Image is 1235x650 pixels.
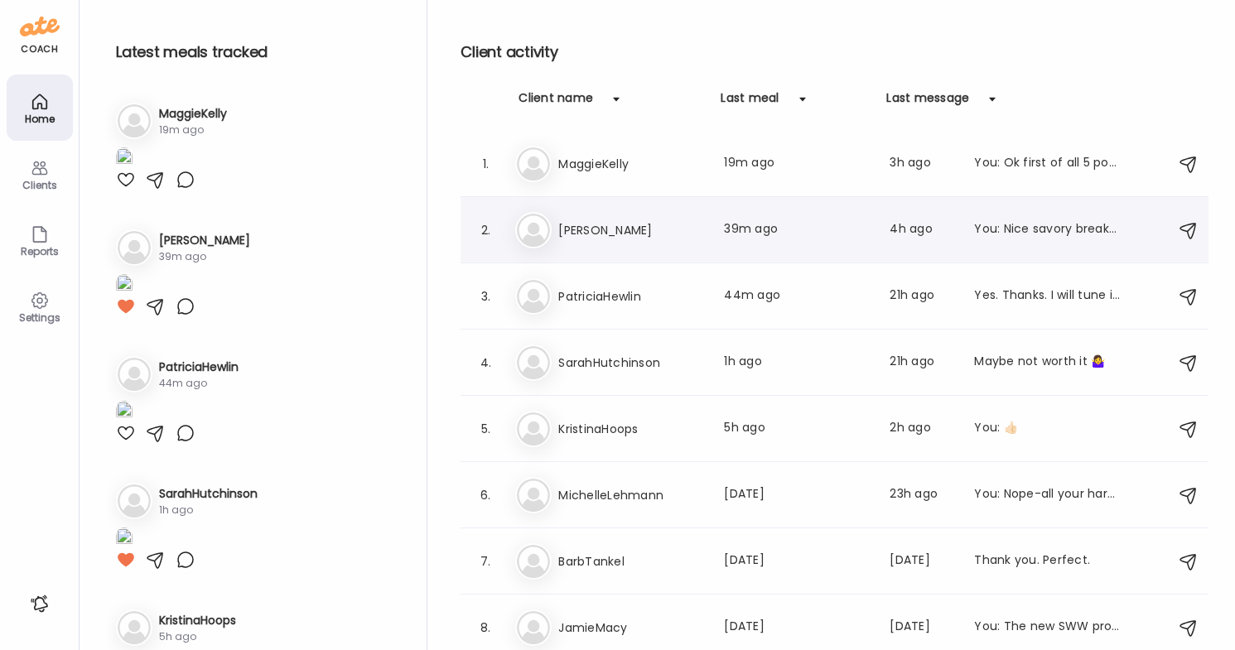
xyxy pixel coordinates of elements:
[558,419,704,439] h3: KristinaHoops
[159,249,250,264] div: 39m ago
[974,419,1120,439] div: You: 👍🏻
[475,353,495,373] div: 4.
[558,154,704,174] h3: MaggieKelly
[517,479,550,512] img: bg-avatar-default.svg
[475,618,495,638] div: 8.
[517,147,550,181] img: bg-avatar-default.svg
[116,40,400,65] h2: Latest meals tracked
[517,346,550,379] img: bg-avatar-default.svg
[724,353,870,373] div: 1h ago
[475,220,495,240] div: 2.
[724,419,870,439] div: 5h ago
[558,618,704,638] h3: JamieMacy
[517,412,550,445] img: bg-avatar-default.svg
[10,180,70,190] div: Clients
[118,104,151,137] img: bg-avatar-default.svg
[721,89,779,116] div: Last meal
[461,40,1208,65] h2: Client activity
[159,359,239,376] h3: PatriciaHewlin
[475,419,495,439] div: 5.
[517,545,550,578] img: bg-avatar-default.svg
[10,246,70,257] div: Reports
[118,484,151,518] img: bg-avatar-default.svg
[517,280,550,313] img: bg-avatar-default.svg
[118,358,151,391] img: bg-avatar-default.svg
[159,105,227,123] h3: MaggieKelly
[475,485,495,505] div: 6.
[724,618,870,638] div: [DATE]
[118,231,151,264] img: bg-avatar-default.svg
[558,220,704,240] h3: [PERSON_NAME]
[890,551,954,571] div: [DATE]
[116,147,133,170] img: images%2FnR0t7EISuYYMJDOB54ce2c9HOZI3%2FW8zqNOKnpvo1VHunKR0o%2FAQbs5k7gAsUtnrHS394G_1080
[159,612,236,629] h3: KristinaHoops
[558,485,704,505] h3: MichelleLehmann
[890,419,954,439] div: 2h ago
[724,485,870,505] div: [DATE]
[475,551,495,571] div: 7.
[974,551,1120,571] div: Thank you. Perfect.
[10,113,70,124] div: Home
[519,89,593,116] div: Client name
[974,485,1120,505] div: You: Nope-all your hard work! Keep it up!
[475,286,495,306] div: 3.
[558,551,704,571] h3: BarbTankel
[886,89,969,116] div: Last message
[890,220,954,240] div: 4h ago
[159,503,258,518] div: 1h ago
[10,312,70,323] div: Settings
[558,286,704,306] h3: PatriciaHewlin
[890,154,954,174] div: 3h ago
[116,274,133,296] img: images%2FjdQOPJFAitdIgzzQ9nFQSI0PpUq1%2FSklLhtbJxJK8tpk5qRrR%2FPK74KOCJ95eHhx3lJl9d_1080
[890,485,954,505] div: 23h ago
[890,286,954,306] div: 21h ago
[21,42,58,56] div: coach
[517,611,550,644] img: bg-avatar-default.svg
[974,154,1120,174] div: You: Ok first of all 5 pounds is amazing [DATE]! Think about it, it's more than a pound a week! A...
[724,154,870,174] div: 19m ago
[974,353,1120,373] div: Maybe not worth it 🤷‍♀️
[890,353,954,373] div: 21h ago
[20,13,60,40] img: ate
[724,551,870,571] div: [DATE]
[159,485,258,503] h3: SarahHutchinson
[116,401,133,423] img: images%2FmZqu9VpagTe18dCbHwWVMLxYdAy2%2FN6VTIGi6YNC5P9Eivo5W%2FxeIqwHSGwTTgUKl8mUBs_1080
[974,618,1120,638] div: You: The new SWW protein powder is here!!! Click [URL][DOMAIN_NAME] go view and receive a discount!
[724,220,870,240] div: 39m ago
[890,618,954,638] div: [DATE]
[724,286,870,306] div: 44m ago
[116,527,133,550] img: images%2FPmm2PXbGH0Z5JiI7kyACT0OViMx2%2FvN7Nh21gxl6yeEJ5LNem%2FrJoFwjLbrPZcrMMYXUnI_1080
[974,286,1120,306] div: Yes. Thanks. I will tune in tonight for the second half.
[159,629,236,644] div: 5h ago
[159,376,239,391] div: 44m ago
[974,220,1120,240] div: You: Nice savory breakfast! One suggestion is not adding the mozzarella cheese as you are all rea...
[475,154,495,174] div: 1.
[118,611,151,644] img: bg-avatar-default.svg
[558,353,704,373] h3: SarahHutchinson
[159,232,250,249] h3: [PERSON_NAME]
[517,214,550,247] img: bg-avatar-default.svg
[159,123,227,137] div: 19m ago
